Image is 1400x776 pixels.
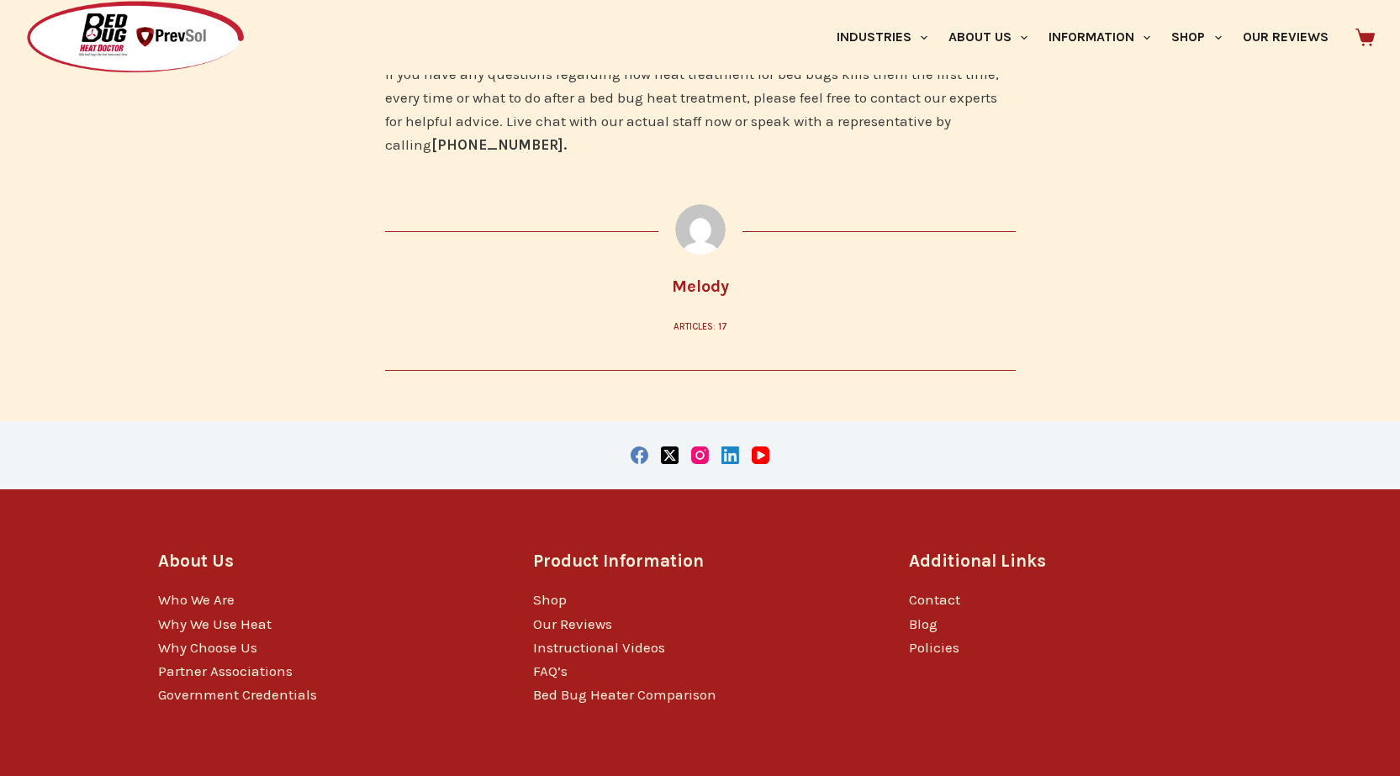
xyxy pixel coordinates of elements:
a: Shop [533,591,567,608]
a: FAQ’s [533,663,568,679]
a: Articles: 17 [674,319,727,335]
a: LinkedIn [721,446,739,464]
a: Facebook [631,446,648,464]
a: Who We Are [158,591,235,608]
p: If you have any questions regarding how heat treatment for bed bugs kills them the first time, ev... [385,62,1016,156]
h3: About Us [158,548,492,574]
button: Open LiveChat chat widget [13,7,64,57]
a: X (Twitter) [661,446,679,464]
a: Instructional Videos [533,639,665,656]
h3: Additional Links [909,548,1243,574]
a: YouTube [752,446,769,464]
a: Government Credentials [158,686,317,703]
a: Contact [909,591,960,608]
a: Blog [909,615,938,632]
h5: Melody [672,274,729,299]
a: Why We Use Heat [158,615,272,632]
h3: Product Information [533,548,867,574]
a: Policies [909,639,959,656]
a: Our Reviews [533,615,612,632]
a: Partner Associations [158,663,293,679]
a: Instagram [691,446,709,464]
strong: [PHONE_NUMBER]. [431,136,567,153]
a: Why Choose Us [158,639,257,656]
a: Bed Bug Heater Comparison [533,686,716,703]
